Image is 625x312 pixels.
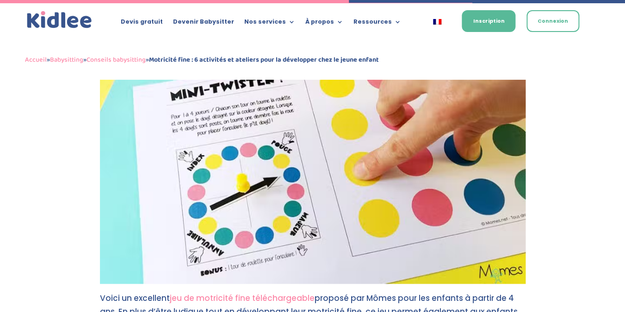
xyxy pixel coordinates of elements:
[25,54,379,65] span: » » »
[120,19,162,29] a: Devis gratuit
[170,293,315,304] a: jeu de motricité fine téléchargeable
[305,19,343,29] a: À propos
[25,9,94,31] img: logo_kidlee_bleu
[50,54,83,65] a: Babysitting
[25,9,94,31] a: Kidlee Logo
[25,54,47,65] a: Accueil
[526,10,579,32] a: Connexion
[100,45,526,284] img: jeu twister pour les doigts
[149,54,379,65] strong: Motricité fine : 6 activités et ateliers pour la développer chez le jeune enfant
[87,54,146,65] a: Conseils babysitting
[433,19,441,25] img: Français
[353,19,401,29] a: Ressources
[173,19,234,29] a: Devenir Babysitter
[244,19,295,29] a: Nos services
[462,10,515,32] a: Inscription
